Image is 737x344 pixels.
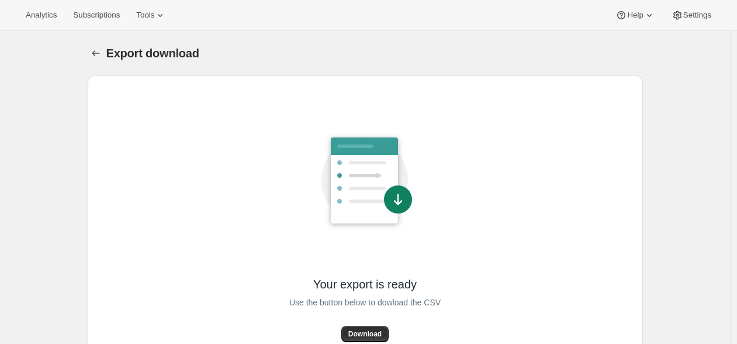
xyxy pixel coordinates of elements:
span: Analytics [26,11,57,20]
button: Download [341,326,389,342]
span: Help [627,11,643,20]
span: Subscriptions [73,11,120,20]
span: Export download [106,47,199,60]
span: Use the button below to dowload the CSV [289,295,441,309]
span: Settings [683,11,711,20]
button: Settings [665,7,718,23]
button: Subscriptions [66,7,127,23]
button: Export download [88,45,104,61]
button: Analytics [19,7,64,23]
span: Download [348,329,382,339]
button: Tools [129,7,173,23]
span: Your export is ready [313,277,417,292]
span: Tools [136,11,154,20]
button: Help [608,7,662,23]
